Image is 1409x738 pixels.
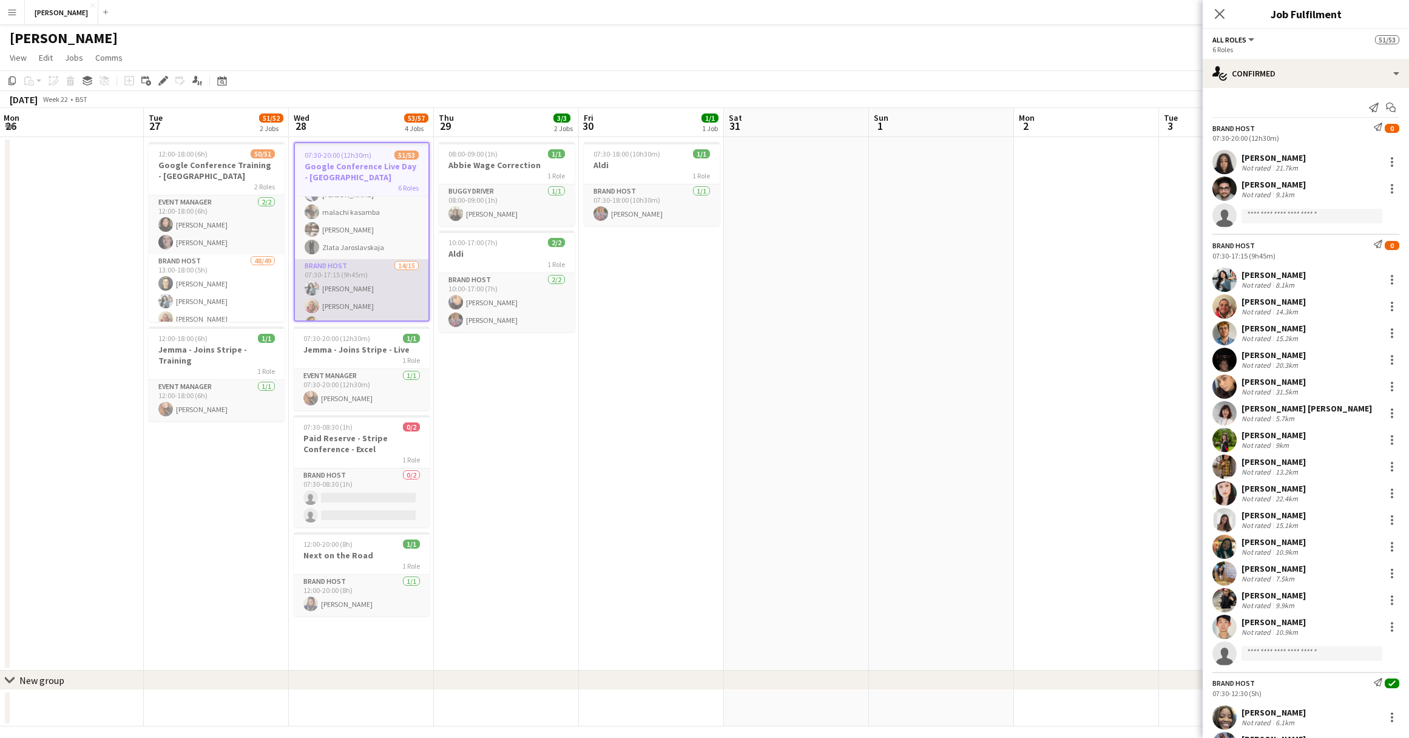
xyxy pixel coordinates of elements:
app-card-role: Brand Host1/112:00-20:00 (8h)[PERSON_NAME] [294,575,430,616]
div: 10:00-17:00 (7h)2/2Aldi1 RoleBrand Host2/210:00-17:00 (7h)[PERSON_NAME][PERSON_NAME] [439,231,575,332]
span: 1/1 [403,540,420,549]
span: 6 Roles [398,183,419,192]
div: Not rated [1242,414,1273,423]
div: 10.9km [1273,547,1300,557]
div: Not rated [1242,190,1273,199]
span: 2 Roles [254,182,275,191]
div: 2 Jobs [260,124,283,133]
div: Brand Host [1212,679,1255,688]
span: 26 [2,119,19,133]
app-card-role: Brand Host2/210:00-17:00 (7h)[PERSON_NAME][PERSON_NAME] [439,273,575,332]
a: View [5,50,32,66]
div: 07:30-17:15 (9h45m) [1212,251,1399,260]
div: [PERSON_NAME] [1242,617,1306,628]
div: 07:30-08:30 (1h)0/2Paid Reserve - Stripe Conference - Excel1 RoleBrand Host0/207:30-08:30 (1h) [294,415,430,527]
div: Not rated [1242,574,1273,583]
div: Not rated [1242,601,1273,610]
span: 1 Role [402,561,420,570]
span: 1 Role [402,356,420,365]
span: 1 Role [402,455,420,464]
div: 21.7km [1273,163,1300,172]
app-card-role: Brand Host14/1507:30-17:15 (9h45m)[PERSON_NAME][PERSON_NAME][PERSON_NAME] [295,259,428,550]
div: Not rated [1242,521,1273,530]
app-job-card: 08:00-09:00 (1h)1/1Abbie Wage Correction1 RoleBuggy Driver1/108:00-09:00 (1h)[PERSON_NAME] [439,142,575,226]
span: 1/1 [693,149,710,158]
div: BST [75,95,87,104]
div: [PERSON_NAME] [1242,707,1306,718]
div: [PERSON_NAME] [1242,179,1306,190]
span: 08:00-09:00 (1h) [448,149,498,158]
span: 28 [292,119,309,133]
span: 1/1 [548,149,565,158]
a: Jobs [60,50,88,66]
span: 1/1 [403,334,420,343]
div: [PERSON_NAME] [1242,323,1306,334]
div: [PERSON_NAME] [1242,456,1306,467]
span: 3/3 [553,113,570,123]
span: Tue [1164,112,1178,123]
button: All roles [1212,35,1256,44]
div: 15.2km [1273,334,1300,343]
span: 12:00-20:00 (8h) [303,540,353,549]
span: 1 [872,119,888,133]
div: Not rated [1242,361,1273,370]
div: [PERSON_NAME] [1242,296,1306,307]
app-job-card: 12:00-18:00 (6h)1/1Jemma - Joins Stripe - Training1 RoleEvent Manager1/112:00-18:00 (6h)[PERSON_N... [149,327,285,421]
span: 2/2 [548,238,565,247]
h1: [PERSON_NAME] [10,29,118,47]
span: Wed [294,112,309,123]
span: 1 Role [547,171,565,180]
span: 1 Role [257,367,275,376]
h3: Aldi [439,248,575,259]
app-card-role: Event Manager2/212:00-18:00 (6h)[PERSON_NAME][PERSON_NAME] [149,195,285,254]
div: 7.5km [1273,574,1297,583]
div: Not rated [1242,547,1273,557]
div: 9km [1273,441,1291,450]
span: 07:30-20:00 (12h30m) [305,151,371,160]
span: Comms [95,52,123,63]
span: 51/52 [259,113,283,123]
div: 07:30-20:00 (12h30m)1/1Jemma - Joins Stripe - Live1 RoleEvent Manager1/107:30-20:00 (12h30m)[PERS... [294,327,430,410]
app-card-role: Event Manager1/107:30-20:00 (12h30m)[PERSON_NAME] [294,369,430,410]
span: Sun [874,112,888,123]
span: Thu [439,112,454,123]
app-job-card: 07:30-18:00 (10h30m)1/1Aldi1 RoleBrand Host1/107:30-18:00 (10h30m)[PERSON_NAME] [584,142,720,226]
h3: Jemma - Joins Stripe - Training [149,344,285,366]
div: Not rated [1242,334,1273,343]
div: 6 Roles [1212,45,1399,54]
span: Fri [584,112,593,123]
div: [PERSON_NAME] [1242,269,1306,280]
span: 12:00-18:00 (6h) [158,149,208,158]
div: [PERSON_NAME] [1242,510,1306,521]
a: Edit [34,50,58,66]
div: Not rated [1242,718,1273,727]
h3: Paid Reserve - Stripe Conference - Excel [294,433,430,455]
span: 1 Role [547,260,565,269]
div: 6.1km [1273,718,1297,727]
div: Brand Host [1212,241,1255,250]
span: 0 [1385,241,1399,250]
div: 4 Jobs [405,124,428,133]
span: 50/51 [251,149,275,158]
div: [PERSON_NAME] [1242,152,1306,163]
h3: Abbie Wage Correction [439,160,575,171]
div: [PERSON_NAME] [PERSON_NAME] [1242,403,1372,414]
app-card-role: Brand Host0/207:30-08:30 (1h) [294,469,430,527]
div: 10.9km [1273,628,1300,637]
div: 9.1km [1273,190,1297,199]
span: 10:00-17:00 (7h) [448,238,498,247]
div: 8.1km [1273,280,1297,289]
div: Not rated [1242,467,1273,476]
div: [PERSON_NAME] [1242,430,1306,441]
button: [PERSON_NAME] [25,1,98,24]
div: 31.5km [1273,387,1300,396]
div: [PERSON_NAME] [1242,350,1306,361]
app-job-card: 07:30-20:00 (12h30m)51/53Google Conference Live Day - [GEOGRAPHIC_DATA]6 Roles[PERSON_NAME][PERSO... [294,142,430,322]
div: Brand Host [1212,124,1255,133]
span: 27 [147,119,163,133]
div: 2 Jobs [554,124,573,133]
app-job-card: 12:00-20:00 (8h)1/1Next on the Road1 RoleBrand Host1/112:00-20:00 (8h)[PERSON_NAME] [294,532,430,616]
app-card-role: Event Manager1/112:00-18:00 (6h)[PERSON_NAME] [149,380,285,421]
